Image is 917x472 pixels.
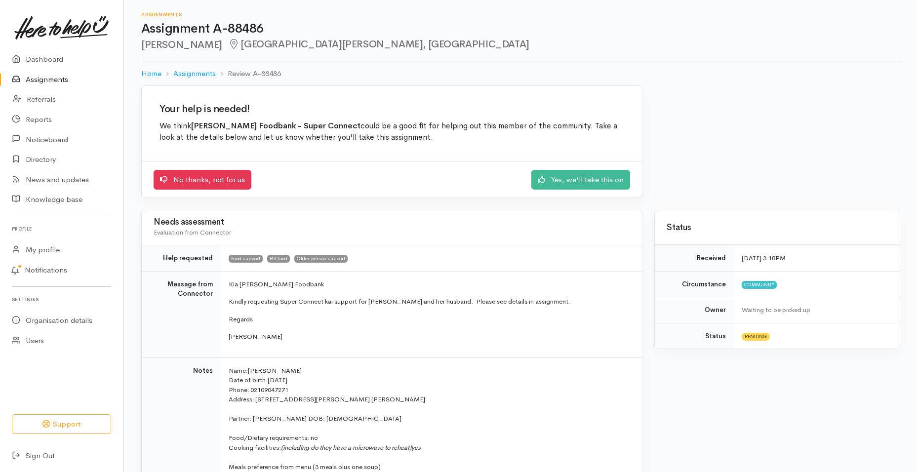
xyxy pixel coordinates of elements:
h3: Needs assessment [154,218,630,227]
span: [GEOGRAPHIC_DATA][PERSON_NAME], [GEOGRAPHIC_DATA] [228,38,529,50]
i: (including do they have a microwave to reheat) [281,443,411,452]
span: Pending [742,333,770,341]
p: [PERSON_NAME] [229,332,630,342]
td: Circumstance [655,271,734,297]
span: Community [742,281,777,289]
p: Regards [229,315,630,324]
nav: breadcrumb [141,62,899,85]
a: No thanks, not for us [154,170,251,190]
a: Assignments [173,68,216,79]
button: Support [12,414,111,434]
h1: Assignment A-88486 [141,22,899,36]
span: Date of birth: [229,376,268,384]
span: 02109047271 [250,386,288,394]
a: Home [141,68,161,79]
span: [STREET_ADDRESS][PERSON_NAME] [PERSON_NAME] [255,395,425,403]
td: Owner [655,297,734,323]
h3: Status [667,223,887,233]
span: Partner: [PERSON_NAME] DOB: [DEMOGRAPHIC_DATA] [229,414,401,423]
td: Status [655,323,734,349]
td: Received [655,245,734,272]
span: Food/Dietary requirements: no [229,433,318,442]
td: Help requested [142,245,221,272]
div: Waiting to be picked up [742,305,887,315]
time: [DATE] 3:18PM [742,254,786,262]
span: [DATE] [268,376,287,384]
h2: [PERSON_NAME] [141,39,899,50]
td: Message from Connector [142,271,221,357]
span: Cooking facilities: [229,443,411,452]
p: We think could be a good fit for helping out this member of the community. Take a look at the det... [159,120,624,144]
span: Name: [229,366,248,375]
a: Yes, we'll take this on [531,170,630,190]
h6: Profile [12,222,111,236]
h6: Settings [12,293,111,306]
span: Address: [229,395,254,403]
span: Evaluation from Connector [154,228,231,236]
span: Pet food [267,255,290,263]
h6: Assignments [141,12,899,17]
p: Kia [PERSON_NAME] Foodbank [229,279,630,289]
h2: Your help is needed! [159,104,624,115]
b: [PERSON_NAME] Foodbank - Super Connect [191,121,360,131]
li: Review A-88486 [216,68,281,79]
span: Older person support [294,255,348,263]
span: Phone: [229,386,249,394]
span: [PERSON_NAME] [248,366,302,375]
span: Food support [229,255,263,263]
i: yes [411,443,421,452]
p: Kindly requesting Super Connect kai support for [PERSON_NAME] and her husband. Please see details... [229,297,630,307]
span: Meals preference from menu (3 meals plus one soup) [229,463,381,471]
